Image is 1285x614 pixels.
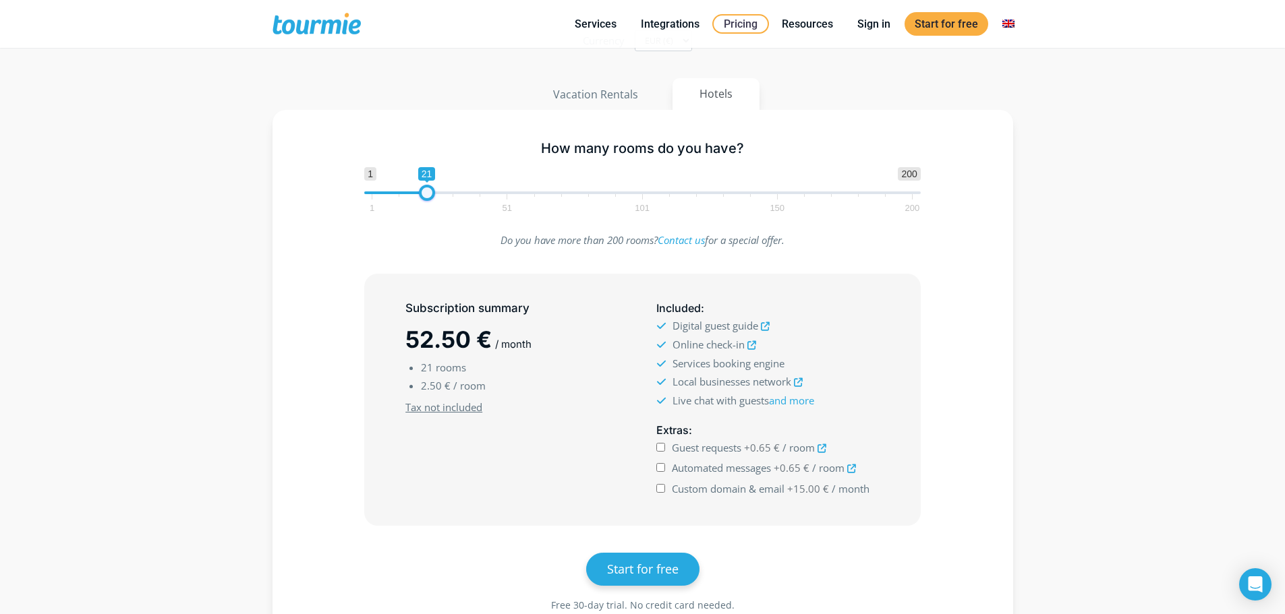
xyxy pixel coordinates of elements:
[501,205,514,211] span: 51
[744,441,780,454] span: +0.65 €
[673,394,814,407] span: Live chat with guests
[405,300,628,317] h5: Subscription summary
[673,357,784,370] span: Services booking engine
[421,379,451,392] span: 2.50 €
[586,553,699,586] a: Start for free
[405,400,482,414] u: Tax not included
[565,16,627,32] a: Services
[673,78,760,110] button: Hotels
[905,12,988,36] a: Start for free
[495,338,532,350] span: / month
[812,461,845,474] span: / room
[774,461,809,474] span: +0.65 €
[712,14,769,34] a: Pricing
[364,231,921,249] p: Do you have more than 200 rooms? for a special offer.
[847,16,901,32] a: Sign in
[903,205,922,211] span: 200
[1239,568,1272,601] div: Open Intercom Messenger
[782,441,815,454] span: / room
[673,338,745,351] span: Online check-in
[525,78,666,111] button: Vacation Rentals
[769,394,814,407] a: and more
[633,205,652,211] span: 101
[672,441,741,454] span: Guest requests
[656,300,879,317] h5: :
[772,16,843,32] a: Resources
[453,379,486,392] span: / room
[368,205,376,211] span: 1
[992,16,1025,32] a: Switch to
[418,167,436,181] span: 21
[832,482,869,495] span: / month
[898,167,920,181] span: 200
[658,233,705,247] a: Contact us
[672,482,784,495] span: Custom domain & email
[631,16,710,32] a: Integrations
[421,361,433,374] span: 21
[656,301,701,315] span: Included
[405,326,492,353] span: 52.50 €
[656,422,879,439] h5: :
[436,361,466,374] span: rooms
[787,482,829,495] span: +15.00 €
[672,461,771,474] span: Automated messages
[673,375,791,388] span: Local businesses network
[551,598,735,611] span: Free 30-day trial. No credit card needed.
[364,140,921,157] h5: How many rooms do you have?
[607,561,679,577] span: Start for free
[656,423,689,437] span: Extras
[768,205,787,211] span: 150
[364,167,376,181] span: 1
[673,319,758,332] span: Digital guest guide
